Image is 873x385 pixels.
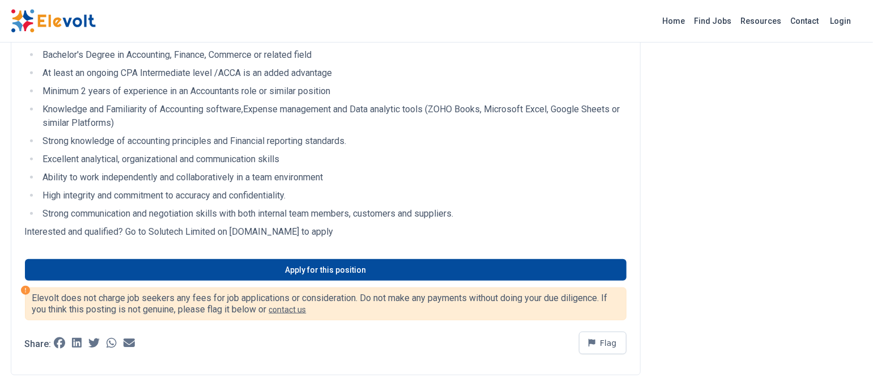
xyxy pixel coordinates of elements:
a: Apply for this position [25,259,627,281]
img: Elevolt [11,9,96,33]
li: At least an ongoing CPA Intermediate level /ACCA is an added advantage [40,66,627,80]
a: Find Jobs [690,12,736,30]
p: Interested and qualified? Go to Solutech Limited on [DOMAIN_NAME] to apply [25,225,627,239]
li: High integrity and commitment to accuracy and confidentiality. [40,189,627,202]
li: Bachelor's Degree in Accounting, Finance, Commerce or related field [40,48,627,62]
iframe: Chat Widget [816,331,873,385]
li: Strong knowledge of accounting principles and Financial reporting standards. [40,134,627,148]
li: Knowledge and Familiarity of Accounting software,Expense management and Data analytic tools (ZOHO... [40,103,627,130]
a: Resources [736,12,786,30]
p: Share: [25,340,52,349]
li: Excellent analytical, organizational and communication skills [40,153,627,166]
li: Ability to work independently and collaboratively in a team environment [40,171,627,184]
a: Login [824,10,858,32]
button: Flag [579,332,627,354]
a: contact us [269,305,306,314]
li: Minimum 2 years of experience in an Accountants role or similar position [40,84,627,98]
a: Contact [786,12,824,30]
li: Strong communication and negotiation skills with both internal team members, customers and suppli... [40,207,627,221]
p: Elevolt does not charge job seekers any fees for job applications or consideration. Do not make a... [32,293,619,315]
a: Home [658,12,690,30]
